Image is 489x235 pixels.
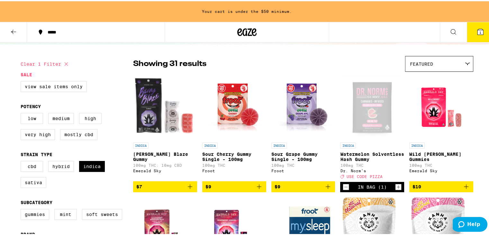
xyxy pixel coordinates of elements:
[21,208,49,219] label: Gummies
[271,150,335,161] p: Sour Grape Gummy Single - 100mg
[21,71,32,76] legend: Sale
[410,60,433,65] span: Featured
[133,57,206,68] p: Showing 31 results
[21,112,43,123] label: Low
[409,74,473,180] a: Open page for Wild Berry Gummies from Emerald Sky
[271,74,335,138] img: Froot - Sour Grape Gummy Single - 100mg
[48,160,74,171] label: Hybrid
[202,141,218,147] p: INDICA
[133,141,149,147] p: INDICA
[340,141,356,147] p: INDICA
[54,208,77,219] label: Mint
[48,112,74,123] label: Medium
[21,80,87,91] label: View Sale Items Only
[358,183,387,188] div: In Bag (1)
[21,103,41,108] legend: Potency
[409,150,473,161] p: Wild [PERSON_NAME] Gummies
[60,128,97,139] label: Mostly CBD
[412,183,421,188] span: $10
[395,183,402,189] button: Increment
[409,167,473,172] div: Emerald Sky
[202,150,266,161] p: Sour Cherry Gummy Single - 100mg
[21,151,52,156] legend: Strain Type
[202,74,266,138] img: Froot - Sour Cherry Gummy Single - 100mg
[346,173,382,177] span: USE CODE PIZZA
[340,167,404,172] div: Dr. Norm's
[340,74,404,181] a: Open page for Watermelon Solventless Hash Gummy from Dr. Norm's
[271,141,287,147] p: INDICA
[271,180,335,191] button: Add to bag
[271,167,335,172] div: Froot
[202,74,266,180] a: Open page for Sour Cherry Gummy Single - 100mg from Froot
[21,128,55,139] label: Very High
[271,162,335,166] p: 100mg THC
[409,162,473,166] p: 100mg THC
[205,183,211,188] span: $9
[21,176,46,187] label: Sativa
[133,167,197,172] div: Emerald Sky
[202,162,266,166] p: 100mg THC
[202,167,266,172] div: Froot
[275,183,280,188] span: $9
[343,183,349,189] button: Decrement
[271,74,335,180] a: Open page for Sour Grape Gummy Single - 100mg from Froot
[82,208,122,219] label: Soft Sweets
[133,180,197,191] button: Add to bag
[409,141,425,147] p: INDICA
[453,216,487,232] iframe: Opens a widget where you can find more information
[409,74,473,138] img: Emerald Sky - Wild Berry Gummies
[21,160,43,171] label: CBD
[479,29,481,33] span: 1
[202,180,266,191] button: Add to bag
[21,199,52,204] legend: Subcategory
[21,55,70,71] button: Clear 1 filter
[133,74,197,138] img: Emerald Sky - Berry Blaze Gummy
[79,112,102,123] label: High
[409,180,473,191] button: Add to bag
[340,150,404,161] p: Watermelon Solventless Hash Gummy
[340,162,404,166] p: 100mg THC
[133,162,197,166] p: 100mg THC: 10mg CBD
[133,150,197,161] p: [PERSON_NAME] Blaze Gummy
[79,160,105,171] label: Indica
[133,74,197,180] a: Open page for Berry Blaze Gummy from Emerald Sky
[136,183,142,188] span: $7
